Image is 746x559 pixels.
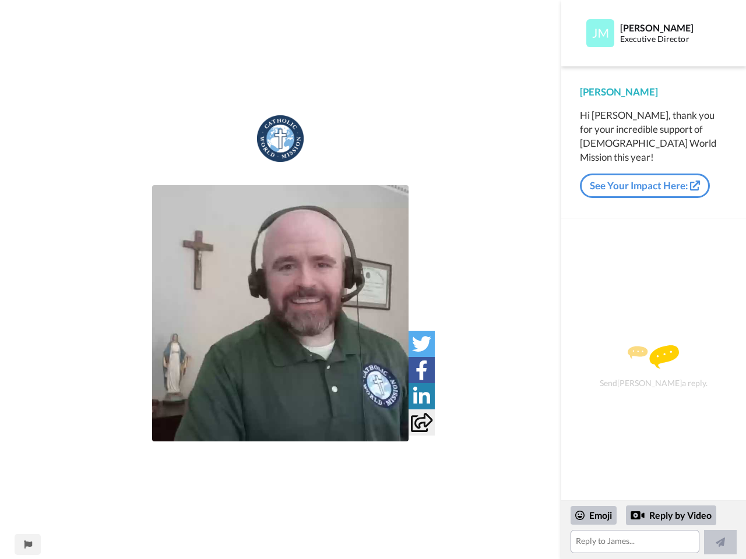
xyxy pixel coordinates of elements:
div: [PERSON_NAME] [580,85,727,99]
div: Hi [PERSON_NAME], thank you for your incredible support of [DEMOGRAPHIC_DATA] World Mission this ... [580,108,727,164]
img: 23c181ca-9a08-45cd-9316-7e7b7bb71f46 [257,115,304,162]
img: Profile Image [586,19,614,47]
div: Emoji [571,506,617,525]
div: Reply by Video [631,508,645,522]
img: message.svg [628,345,679,369]
div: Executive Director [620,34,727,44]
a: See Your Impact Here: [580,174,710,198]
div: Reply by Video [626,505,716,525]
div: Send [PERSON_NAME] a reply. [577,239,730,494]
img: 0edc1ced-e7ac-40b8-b3fd-6e1439614b4c-thumb.jpg [152,185,409,441]
div: [PERSON_NAME] [620,22,727,33]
